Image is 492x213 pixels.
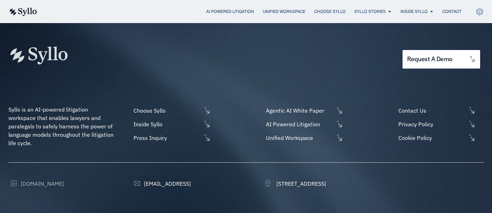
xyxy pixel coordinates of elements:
a: Inside Syllo [132,120,211,128]
a: Contact Us [397,106,484,115]
img: syllo [8,8,37,16]
div: Menu Toggle [51,8,462,15]
nav: Menu [51,8,462,15]
a: [STREET_ADDRESS] [264,179,326,188]
span: [STREET_ADDRESS] [275,179,326,188]
a: Choose Syllo [314,8,346,15]
span: [EMAIL_ADDRESS] [142,179,191,188]
span: Cookie Policy [397,134,466,142]
span: Agentic AI White Paper [264,106,334,115]
span: Choose Syllo [132,106,202,115]
a: [EMAIL_ADDRESS] [132,179,191,188]
span: [DOMAIN_NAME] [19,179,64,188]
a: Agentic AI White Paper [264,106,343,115]
a: Choose Syllo [132,106,211,115]
a: Unified Workspace [264,134,343,142]
a: [DOMAIN_NAME] [8,179,64,188]
a: Syllo Stories [354,8,386,15]
span: request a demo [407,56,453,63]
a: AI Powered Litigation [206,8,254,15]
span: Inside Syllo [132,120,202,128]
span: Syllo is an AI-powered litigation workspace that enables lawyers and paralegals to safely harness... [8,106,115,147]
a: request a demo [403,50,480,69]
a: AI Powered Litigation [264,120,343,128]
span: Press Inquiry [132,134,202,142]
span: Contact Us [397,106,466,115]
a: Inside Syllo [400,8,428,15]
span: AI Powered Litigation [264,120,334,128]
a: Contact [442,8,462,15]
a: Press Inquiry [132,134,211,142]
a: Privacy Policy [397,120,484,128]
span: Unified Workspace [264,134,334,142]
a: Cookie Policy [397,134,484,142]
a: Unified Workspace [263,8,305,15]
span: Privacy Policy [397,120,466,128]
